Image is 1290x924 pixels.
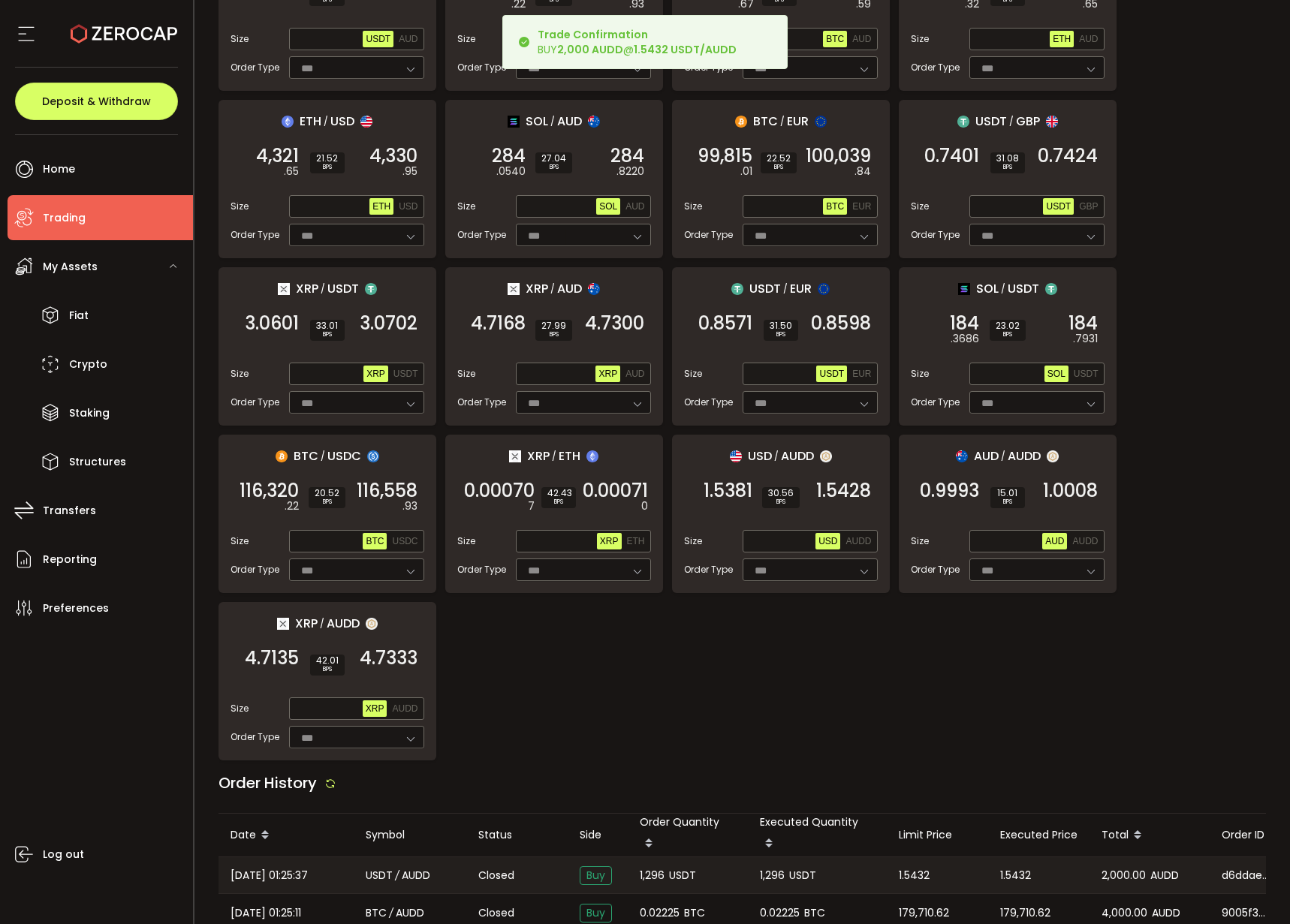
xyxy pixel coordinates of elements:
[950,316,979,331] span: 184
[811,316,871,331] span: 0.8598
[588,116,600,128] img: aud_portfolio.svg
[316,163,339,172] i: BPS
[363,700,387,717] button: XRP
[780,115,785,128] em: /
[806,149,871,164] span: 100,039
[43,500,96,522] span: Transfers
[526,279,548,298] span: XRP
[466,826,568,844] div: Status
[369,198,393,215] button: ETH
[321,282,325,296] em: /
[1074,369,1099,379] span: USDT
[327,614,360,633] span: AUDD
[285,498,299,514] em: .22
[911,61,960,74] span: Order Type
[749,279,781,298] span: USDT
[320,617,324,631] em: /
[492,149,526,164] span: 284
[231,702,249,715] span: Size
[740,164,752,179] em: .01
[1090,823,1210,848] div: Total
[528,498,535,514] em: 7
[1042,533,1067,549] button: AUD
[684,200,702,213] span: Size
[568,826,628,844] div: Side
[996,321,1020,330] span: 23.02
[327,447,361,465] span: USDC
[767,163,791,172] i: BPS
[920,483,979,498] span: 0.9993
[854,164,871,179] em: .84
[315,489,339,498] span: 20.52
[823,198,847,215] button: BTC
[402,498,417,514] em: .93
[580,904,612,922] span: Buy
[508,116,520,128] img: sol_portfolio.png
[508,283,520,295] img: xrp_portfolio.png
[369,149,417,164] span: 4,330
[1102,867,1146,884] span: 2,000.00
[457,563,506,576] span: Order Type
[457,61,506,74] span: Order Type
[366,536,384,546] span: BTC
[815,533,840,549] button: USD
[1000,867,1031,884] span: 1.5432
[541,163,566,172] i: BPS
[360,651,417,666] span: 4.7333
[478,868,514,883] span: Closed
[1111,762,1290,924] iframe: Chat Widget
[622,366,647,382] button: AUD
[1046,201,1071,212] span: USDT
[1076,198,1101,215] button: GBP
[541,321,566,330] span: 27.99
[527,447,550,465] span: XRP
[911,32,929,46] span: Size
[911,396,960,409] span: Order Type
[509,450,521,462] img: xrp_portfolio.png
[69,402,110,424] span: Staking
[849,31,874,47] button: AUD
[911,200,929,213] span: Size
[1076,31,1101,47] button: AUD
[849,366,874,382] button: EUR
[1079,34,1098,44] span: AUD
[366,369,385,379] span: XRP
[760,904,800,922] span: 0.02225
[634,42,737,57] b: 1.5432 USDT/AUDD
[585,316,644,331] span: 4.7300
[911,563,960,576] span: Order Type
[372,201,390,212] span: ETH
[550,115,555,128] em: /
[15,83,178,120] button: Deposit & Withdraw
[735,116,747,128] img: btc_portfolio.svg
[294,447,318,465] span: BTC
[1008,447,1041,465] span: AUDD
[616,164,644,179] em: .8220
[389,533,420,549] button: USDC
[399,34,417,44] span: AUD
[256,149,299,164] span: 4,321
[770,321,792,330] span: 31.50
[393,369,418,379] span: USDT
[790,279,812,298] span: EUR
[395,867,399,884] em: /
[684,396,733,409] span: Order Type
[624,533,648,549] button: ETH
[820,450,832,462] img: zuPXiwguUFiBOIQyqLOiXsnnNitlx7q4LCwEbLHADjIpTka+Lip0HH8D0VTrd02z+wEAAAAASUVORK5CYII=
[390,366,421,382] button: USDT
[815,116,827,128] img: eur_portfolio.svg
[457,32,475,46] span: Size
[770,330,792,339] i: BPS
[231,228,279,242] span: Order Type
[541,154,566,163] span: 27.04
[1072,536,1098,546] span: AUDD
[354,826,466,844] div: Symbol
[321,450,325,463] em: /
[826,34,844,44] span: BTC
[748,814,887,856] div: Executed Quantity
[996,330,1020,339] i: BPS
[538,27,737,57] div: BUY @
[586,450,598,462] img: eth_portfolio.svg
[826,201,844,212] span: BTC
